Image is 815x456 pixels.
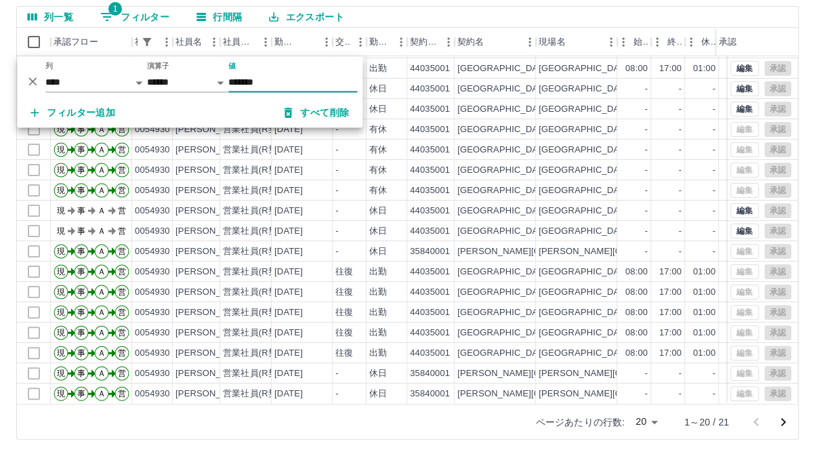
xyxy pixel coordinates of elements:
[108,2,122,16] span: 1
[274,123,303,136] div: [DATE]
[693,306,715,319] div: 01:00
[457,184,551,197] div: [GEOGRAPHIC_DATA]
[679,123,682,136] div: -
[520,32,540,52] button: メニュー
[54,28,98,56] div: 承認フロー
[77,369,85,378] text: 事
[135,306,170,319] div: 0054930
[410,184,450,197] div: 44035001
[175,164,249,177] div: [PERSON_NAME]
[297,33,316,51] button: ソート
[369,347,387,360] div: 出勤
[410,306,450,319] div: 44035001
[410,164,450,177] div: 44035001
[679,225,682,238] div: -
[625,62,648,75] div: 08:00
[369,225,387,238] div: 休日
[57,287,65,297] text: 現
[135,286,170,299] div: 0054930
[645,164,648,177] div: -
[98,348,106,358] text: Ａ
[730,102,759,117] button: 編集
[135,245,170,258] div: 0054930
[693,62,715,75] div: 01:00
[175,347,249,360] div: [PERSON_NAME]
[77,186,85,195] text: 事
[135,327,170,339] div: 0054930
[274,286,303,299] div: [DATE]
[335,184,338,197] div: -
[274,164,303,177] div: [DATE]
[693,266,715,278] div: 01:00
[223,388,289,400] div: 営業社員(R契約)
[410,367,450,380] div: 35840001
[693,347,715,360] div: 01:00
[135,225,170,238] div: 0054930
[98,145,106,154] text: Ａ
[539,245,706,258] div: [PERSON_NAME][GEOGRAPHIC_DATA]
[645,184,648,197] div: -
[57,125,65,134] text: 現
[679,184,682,197] div: -
[223,286,289,299] div: 営業社員(R契約)
[617,28,651,56] div: 始業
[457,144,551,157] div: [GEOGRAPHIC_DATA]
[57,247,65,256] text: 現
[223,347,289,360] div: 営業社員(R契約)
[118,165,126,175] text: 営
[118,145,126,154] text: 営
[175,286,249,299] div: [PERSON_NAME]
[118,348,126,358] text: 営
[645,83,648,96] div: -
[457,266,551,278] div: [GEOGRAPHIC_DATA]
[410,347,450,360] div: 44035001
[719,28,736,56] div: 承認
[539,164,786,177] div: [GEOGRAPHIC_DATA]立[PERSON_NAME]学校給食センター
[730,81,759,96] button: 編集
[539,103,786,116] div: [GEOGRAPHIC_DATA]立[PERSON_NAME]学校給食センター
[274,306,303,319] div: [DATE]
[147,61,169,71] label: 演算子
[118,287,126,297] text: 営
[274,327,303,339] div: [DATE]
[175,184,249,197] div: [PERSON_NAME]
[57,186,65,195] text: 現
[118,369,126,378] text: 営
[274,266,303,278] div: [DATE]
[175,205,249,217] div: [PERSON_NAME]
[369,266,387,278] div: 出勤
[457,123,551,136] div: [GEOGRAPHIC_DATA]
[20,100,126,125] button: フィルター追加
[274,367,303,380] div: [DATE]
[693,286,715,299] div: 01:00
[77,165,85,175] text: 事
[410,123,450,136] div: 44035001
[175,306,249,319] div: [PERSON_NAME]
[713,245,715,258] div: -
[369,123,387,136] div: 有休
[57,145,65,154] text: 現
[539,286,786,299] div: [GEOGRAPHIC_DATA]立[PERSON_NAME]学校給食センター
[539,367,706,380] div: [PERSON_NAME][GEOGRAPHIC_DATA]
[98,287,106,297] text: Ａ
[118,226,126,236] text: 営
[89,7,180,27] button: フィルター表示
[410,83,450,96] div: 44035001
[223,164,289,177] div: 営業社員(R契約)
[539,123,786,136] div: [GEOGRAPHIC_DATA]立[PERSON_NAME]学校給食センター
[118,328,126,337] text: 営
[135,164,170,177] div: 0054930
[659,347,682,360] div: 17:00
[255,32,276,52] button: メニュー
[625,306,648,319] div: 08:00
[645,103,648,116] div: -
[335,306,353,319] div: 往復
[57,206,65,215] text: 現
[135,388,170,400] div: 0054930
[274,205,303,217] div: [DATE]
[274,225,303,238] div: [DATE]
[410,225,450,238] div: 44035001
[713,103,715,116] div: -
[273,100,360,125] button: すべて削除
[645,225,648,238] div: -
